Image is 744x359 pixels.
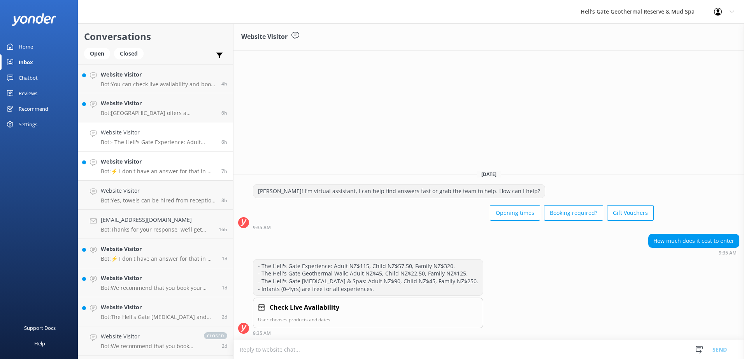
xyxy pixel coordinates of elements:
[101,226,213,233] p: Bot: Thanks for your response, we'll get back to you as soon as we can during opening hours.
[253,330,483,336] div: Sep 06 2025 09:35am (UTC +12:00) Pacific/Auckland
[19,39,33,54] div: Home
[253,185,545,198] div: [PERSON_NAME]! I'm virtual assistant, I can help find answers fast or grab the team to help. How ...
[101,216,213,224] h4: [EMAIL_ADDRESS][DOMAIN_NAME]
[544,205,603,221] button: Booking required?
[101,99,216,108] h4: Website Visitor
[221,168,227,174] span: Sep 06 2025 08:29am (UTC +12:00) Pacific/Auckland
[78,181,233,210] a: Website VisitorBot:Yes, towels can be hired from reception for $5.00 NZD per item, subject to ava...
[101,343,196,350] p: Bot: We recommend that you book your package in advance to avoid disappointment. You can book onl...
[477,171,501,178] span: [DATE]
[101,284,216,291] p: Bot: We recommend that you book your package in advance to avoid disappointment. Bookings can be ...
[78,122,233,152] a: Website VisitorBot:- The Hell's Gate Experience: Adult NZ$115, Child NZ$57.50, Family NZ$320. - T...
[101,168,216,175] p: Bot: ⚡ I don't have an answer for that in my knowledge base. Please try and rephrase your questio...
[101,332,196,341] h4: Website Visitor
[253,225,654,230] div: Sep 06 2025 09:35am (UTC +12:00) Pacific/Auckland
[101,157,216,166] h4: Website Visitor
[204,332,227,339] span: closed
[221,139,227,145] span: Sep 06 2025 09:35am (UTC +12:00) Pacific/Auckland
[78,152,233,181] a: Website VisitorBot:⚡ I don't have an answer for that in my knowledge base. Please try and rephras...
[19,101,48,117] div: Recommend
[221,80,227,87] span: Sep 06 2025 11:14am (UTC +12:00) Pacific/Auckland
[19,85,37,101] div: Reviews
[84,48,110,59] div: Open
[101,255,216,262] p: Bot: ⚡ I don't have an answer for that in my knowledge base. Please try and rephrase your questio...
[253,331,271,336] strong: 9:35 AM
[101,110,216,117] p: Bot: [GEOGRAPHIC_DATA] offers a complimentary shuttle service with pick-up and drop-off available...
[101,314,216,321] p: Bot: The Hell's Gate [MEDICAL_DATA] and Spas experience is approximately 90 minutes. The [MEDICAL...
[719,251,737,255] strong: 9:35 AM
[221,110,227,116] span: Sep 06 2025 09:53am (UTC +12:00) Pacific/Auckland
[78,268,233,297] a: Website VisitorBot:We recommend that you book your package in advance to avoid disappointment. Bo...
[221,197,227,204] span: Sep 06 2025 08:12am (UTC +12:00) Pacific/Auckland
[78,326,233,356] a: Website VisitorBot:We recommend that you book your package in advance to avoid disappointment. Yo...
[19,117,37,132] div: Settings
[84,49,114,58] a: Open
[101,186,216,195] h4: Website Visitor
[24,320,56,336] div: Support Docs
[84,29,227,44] h2: Conversations
[222,314,227,320] span: Sep 04 2025 10:26am (UTC +12:00) Pacific/Auckland
[114,48,144,59] div: Closed
[222,255,227,262] span: Sep 04 2025 09:14pm (UTC +12:00) Pacific/Auckland
[101,128,216,137] h4: Website Visitor
[222,343,227,349] span: Sep 03 2025 05:44pm (UTC +12:00) Pacific/Auckland
[258,316,478,323] p: User chooses products and dates.
[78,210,233,239] a: [EMAIL_ADDRESS][DOMAIN_NAME]Bot:Thanks for your response, we'll get back to you as soon as we can...
[607,205,654,221] button: Gift Vouchers
[78,239,233,268] a: Website VisitorBot:⚡ I don't have an answer for that in my knowledge base. Please try and rephras...
[114,49,147,58] a: Closed
[78,64,233,93] a: Website VisitorBot:You can check live availability and book your Hell's Gate [MEDICAL_DATA] & Spa...
[253,260,483,295] div: - The Hell's Gate Experience: Adult NZ$115, Child NZ$57.50, Family NZ$320. - The Hell's Gate Geot...
[219,226,227,233] span: Sep 05 2025 11:58pm (UTC +12:00) Pacific/Auckland
[101,197,216,204] p: Bot: Yes, towels can be hired from reception for $5.00 NZD per item, subject to availability.
[78,297,233,326] a: Website VisitorBot:The Hell's Gate [MEDICAL_DATA] and Spas experience is approximately 90 minutes...
[101,303,216,312] h4: Website Visitor
[649,234,739,247] div: How much does it cost to enter
[101,70,216,79] h4: Website Visitor
[78,93,233,122] a: Website VisitorBot:[GEOGRAPHIC_DATA] offers a complimentary shuttle service with pick-up and drop...
[101,81,216,88] p: Bot: You can check live availability and book your Hell's Gate [MEDICAL_DATA] & Spas experience o...
[101,139,216,146] p: Bot: - The Hell's Gate Experience: Adult NZ$115, Child NZ$57.50, Family NZ$320. - The Hell's Gate...
[19,54,33,70] div: Inbox
[490,205,540,221] button: Opening times
[19,70,38,85] div: Chatbot
[101,245,216,253] h4: Website Visitor
[241,32,288,42] h3: Website Visitor
[101,274,216,282] h4: Website Visitor
[253,225,271,230] strong: 9:35 AM
[222,284,227,291] span: Sep 04 2025 08:56pm (UTC +12:00) Pacific/Auckland
[648,250,739,255] div: Sep 06 2025 09:35am (UTC +12:00) Pacific/Auckland
[12,13,56,26] img: yonder-white-logo.png
[270,303,339,313] h4: Check Live Availability
[34,336,45,351] div: Help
